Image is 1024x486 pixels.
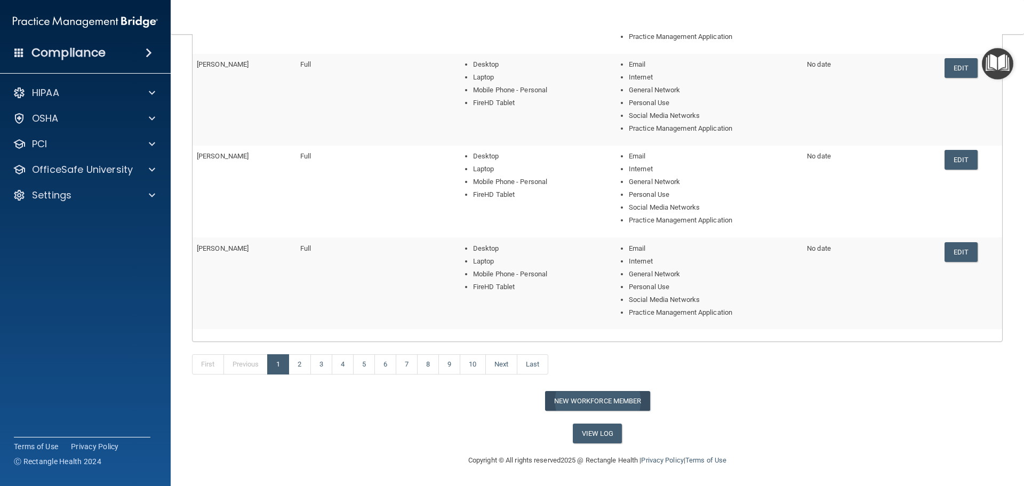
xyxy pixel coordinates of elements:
[629,214,798,227] li: Practice Management Application
[485,354,517,375] a: Next
[438,354,460,375] a: 9
[573,424,622,443] a: View Log
[629,84,798,97] li: General Network
[353,354,375,375] a: 5
[13,189,155,202] a: Settings
[300,60,311,68] span: Full
[31,45,106,60] h4: Compliance
[473,150,599,163] li: Desktop
[192,354,224,375] a: First
[197,152,249,160] span: [PERSON_NAME]
[473,71,599,84] li: Laptop
[473,163,599,176] li: Laptop
[629,58,798,71] li: Email
[473,242,599,255] li: Desktop
[32,86,59,99] p: HIPAA
[629,306,798,319] li: Practice Management Application
[197,60,249,68] span: [PERSON_NAME]
[310,354,332,375] a: 3
[629,109,798,122] li: Social Media Networks
[807,152,831,160] span: No date
[267,354,289,375] a: 1
[332,354,354,375] a: 4
[629,242,798,255] li: Email
[300,152,311,160] span: Full
[629,163,798,176] li: Internet
[473,84,599,97] li: Mobile Phone - Personal
[629,30,798,43] li: Practice Management Application
[396,354,418,375] a: 7
[473,58,599,71] li: Desktop
[473,255,599,268] li: Laptop
[14,456,101,467] span: Ⓒ Rectangle Health 2024
[473,268,599,281] li: Mobile Phone - Personal
[807,244,831,252] span: No date
[945,150,977,170] a: Edit
[32,138,47,150] p: PCI
[460,354,485,375] a: 10
[629,293,798,306] li: Social Media Networks
[197,244,249,252] span: [PERSON_NAME]
[982,48,1013,79] button: Open Resource Center
[403,443,792,477] div: Copyright © All rights reserved 2025 @ Rectangle Health | |
[629,122,798,135] li: Practice Management Application
[629,188,798,201] li: Personal Use
[13,163,155,176] a: OfficeSafe University
[32,189,71,202] p: Settings
[417,354,439,375] a: 8
[473,97,599,109] li: FireHD Tablet
[629,176,798,188] li: General Network
[945,58,977,78] a: Edit
[545,391,650,411] button: New Workforce Member
[473,188,599,201] li: FireHD Tablet
[629,150,798,163] li: Email
[473,281,599,293] li: FireHD Tablet
[289,354,310,375] a: 2
[32,163,133,176] p: OfficeSafe University
[641,456,683,464] a: Privacy Policy
[629,281,798,293] li: Personal Use
[629,268,798,281] li: General Network
[629,71,798,84] li: Internet
[517,354,548,375] a: Last
[223,354,268,375] a: Previous
[13,86,155,99] a: HIPAA
[685,456,726,464] a: Terms of Use
[14,441,58,452] a: Terms of Use
[374,354,396,375] a: 6
[629,97,798,109] li: Personal Use
[629,255,798,268] li: Internet
[13,11,158,33] img: PMB logo
[473,176,599,188] li: Mobile Phone - Personal
[945,242,977,262] a: Edit
[807,60,831,68] span: No date
[300,244,311,252] span: Full
[13,138,155,150] a: PCI
[71,441,119,452] a: Privacy Policy
[32,112,59,125] p: OSHA
[13,112,155,125] a: OSHA
[629,201,798,214] li: Social Media Networks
